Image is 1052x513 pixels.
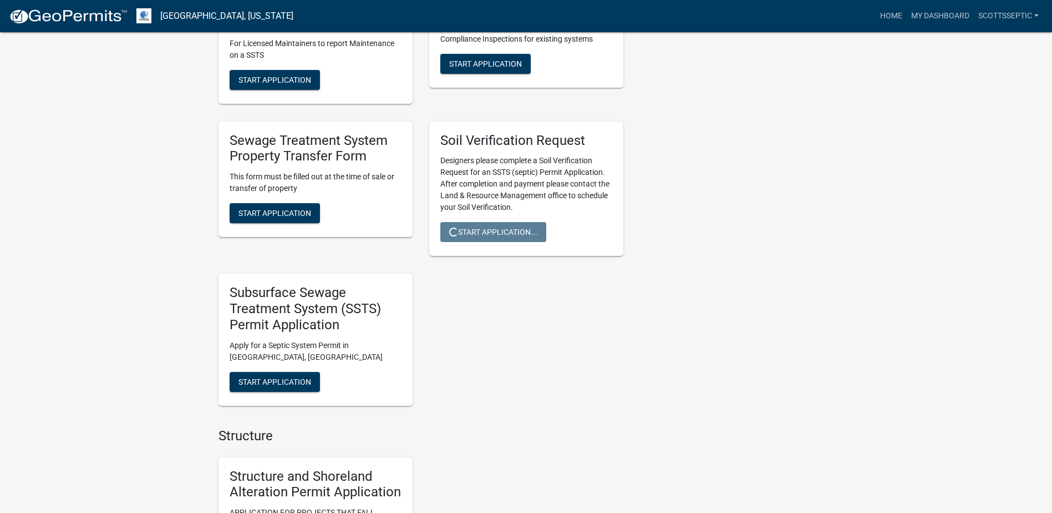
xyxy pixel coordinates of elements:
[230,469,402,501] h5: Structure and Shoreland Alteration Permit Application
[230,340,402,363] p: Apply for a Septic System Permit in [GEOGRAPHIC_DATA], [GEOGRAPHIC_DATA]
[440,54,531,74] button: Start Application
[230,372,320,392] button: Start Application
[440,22,612,45] p: This form must be filled out to submit MPCA Compliance Inspections for existing systems
[230,285,402,333] h5: Subsurface Sewage Treatment System (SSTS) Permit Application
[974,6,1043,27] a: scottsseptic
[238,209,311,218] span: Start Application
[876,6,907,27] a: Home
[230,171,402,194] p: This form must be filled out at the time of sale or transfer of property
[136,8,151,23] img: Otter Tail County, Minnesota
[230,38,402,61] p: For Licensed Maintainers to report Maintenance on a SSTS
[230,133,402,165] h5: Sewage Treatment System Property Transfer Form
[449,59,522,68] span: Start Application
[160,7,293,26] a: [GEOGRAPHIC_DATA], [US_STATE]
[238,377,311,386] span: Start Application
[440,133,612,149] h5: Soil Verification Request
[230,70,320,90] button: Start Application
[440,222,546,242] button: Start Application...
[907,6,974,27] a: My Dashboard
[449,228,537,237] span: Start Application...
[230,203,320,223] button: Start Application
[440,155,612,213] p: Designers please complete a Soil Verification Request for an SSTS (septic) Permit Application. Af...
[218,428,623,444] h4: Structure
[238,75,311,84] span: Start Application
